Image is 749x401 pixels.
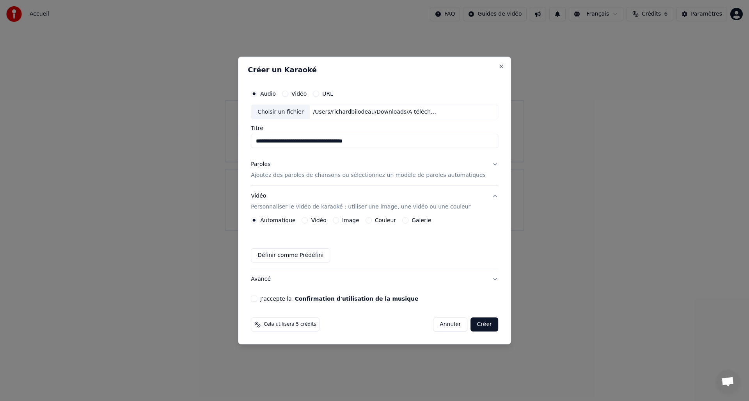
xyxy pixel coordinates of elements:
[322,91,333,96] label: URL
[295,296,419,301] button: J'accepte la
[251,186,498,217] button: VidéoPersonnaliser le vidéo de karaoké : utiliser une image, une vidéo ou une couleur
[311,217,327,223] label: Vidéo
[251,269,498,289] button: Avancé
[251,155,498,186] button: ParolesAjoutez des paroles de chansons ou sélectionnez un modèle de paroles automatiques
[471,317,498,331] button: Créer
[251,105,310,119] div: Choisir un fichier
[291,91,307,96] label: Vidéo
[251,161,270,169] div: Paroles
[251,248,330,262] button: Définir comme Prédéfini
[260,217,295,223] label: Automatique
[260,91,276,96] label: Audio
[375,217,396,223] label: Couleur
[248,66,501,73] h2: Créer un Karaoké
[251,192,470,211] div: Vidéo
[412,217,431,223] label: Galerie
[264,321,316,328] span: Cela utilisera 5 crédits
[251,203,470,211] p: Personnaliser le vidéo de karaoké : utiliser une image, une vidéo ou une couleur
[433,317,467,331] button: Annuler
[251,217,498,269] div: VidéoPersonnaliser le vidéo de karaoké : utiliser une image, une vidéo ou une couleur
[260,296,418,301] label: J'accepte la
[342,217,359,223] label: Image
[310,108,443,116] div: /Users/richardbilodeau/Downloads/A télécharger/Heureux les coeurs purs car ils verront [DEMOGRA...
[251,126,498,131] label: Titre
[251,172,486,180] p: Ajoutez des paroles de chansons ou sélectionnez un modèle de paroles automatiques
